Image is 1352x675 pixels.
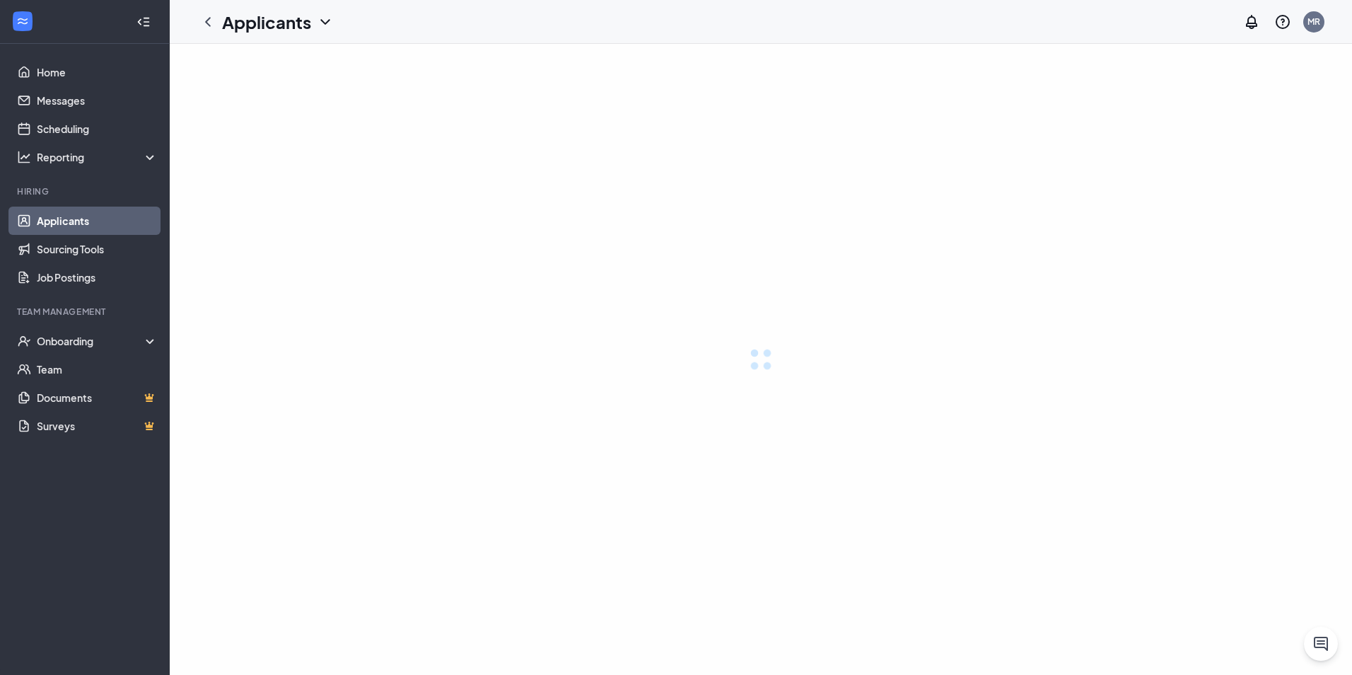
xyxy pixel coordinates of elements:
h1: Applicants [222,10,311,34]
svg: ChevronDown [317,13,334,30]
button: ChatActive [1304,627,1338,661]
a: SurveysCrown [37,412,158,440]
div: Team Management [17,306,155,318]
div: MR [1307,16,1320,28]
svg: Collapse [136,15,151,29]
svg: WorkstreamLogo [16,14,30,28]
a: Home [37,58,158,86]
svg: QuestionInfo [1274,13,1291,30]
a: Scheduling [37,115,158,143]
a: Team [37,355,158,383]
svg: Analysis [17,150,31,164]
a: Sourcing Tools [37,235,158,263]
svg: UserCheck [17,334,31,348]
div: Reporting [37,150,158,164]
svg: Notifications [1243,13,1260,30]
a: Job Postings [37,263,158,292]
div: Onboarding [37,334,158,348]
div: Hiring [17,185,155,197]
a: Messages [37,86,158,115]
svg: ChatActive [1312,635,1329,652]
svg: ChevronLeft [199,13,216,30]
a: DocumentsCrown [37,383,158,412]
a: Applicants [37,207,158,235]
